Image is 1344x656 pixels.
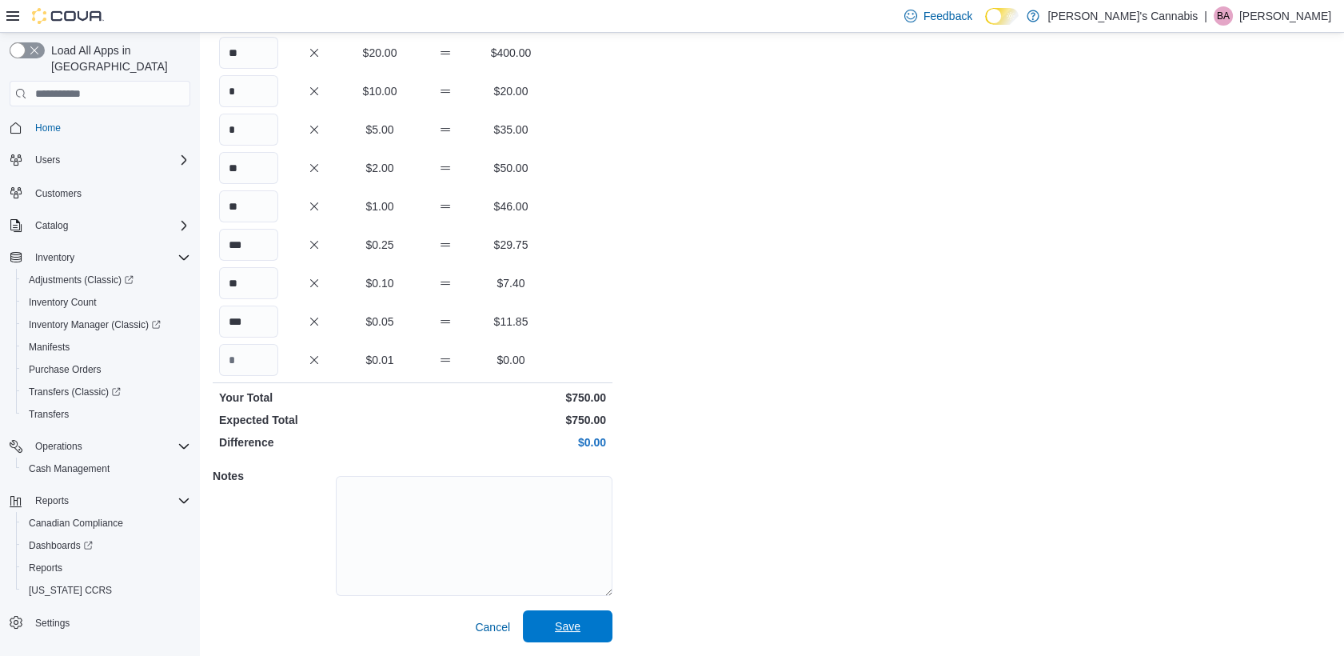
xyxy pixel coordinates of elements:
h5: Notes [213,460,333,492]
p: $7.40 [481,275,540,291]
a: Reports [22,558,69,578]
p: $5.00 [350,122,409,138]
p: $2.00 [350,160,409,176]
span: Reports [35,494,69,507]
a: Home [29,118,67,138]
span: Transfers [29,408,69,421]
button: Cash Management [16,458,197,480]
span: Cancel [475,619,510,635]
span: Adjustments (Classic) [29,274,134,286]
input: Quantity [219,75,278,107]
span: Operations [29,437,190,456]
span: Save [555,618,580,634]
span: Purchase Orders [29,363,102,376]
span: Purchase Orders [22,360,190,379]
span: Inventory [29,248,190,267]
span: Operations [35,440,82,453]
a: Inventory Manager (Classic) [22,315,167,334]
span: Catalog [29,216,190,235]
button: Save [523,610,612,642]
a: Adjustments (Classic) [22,270,140,290]
span: Transfers (Classic) [22,382,190,402]
span: Settings [29,613,190,633]
p: $1.00 [350,198,409,214]
button: Inventory [3,246,197,269]
span: Feedback [923,8,972,24]
p: $20.00 [481,83,540,99]
button: Manifests [16,336,197,358]
button: Operations [29,437,89,456]
p: $29.75 [481,237,540,253]
a: Inventory Count [22,293,103,312]
input: Quantity [219,114,278,146]
button: Settings [3,611,197,634]
button: Inventory [29,248,81,267]
p: $35.00 [481,122,540,138]
span: Canadian Compliance [22,514,190,533]
input: Quantity [219,37,278,69]
a: Settings [29,614,76,633]
span: Reports [29,562,62,574]
a: Inventory Manager (Classic) [16,314,197,336]
p: $0.25 [350,237,409,253]
button: Cancel [469,611,516,643]
span: Settings [35,617,70,630]
button: Canadian Compliance [16,512,197,534]
span: Inventory Count [22,293,190,312]
button: Operations [3,435,197,458]
span: [US_STATE] CCRS [29,584,112,597]
button: Catalog [29,216,74,235]
p: $0.01 [350,352,409,368]
a: Transfers (Classic) [16,381,197,403]
span: Manifests [29,341,70,354]
button: Reports [16,557,197,579]
span: BA [1217,6,1230,26]
span: Canadian Compliance [29,517,123,530]
a: Transfers (Classic) [22,382,127,402]
span: Users [35,154,60,166]
button: Home [3,116,197,139]
p: $11.85 [481,314,540,330]
input: Quantity [219,267,278,299]
span: Reports [22,558,190,578]
button: Inventory Count [16,291,197,314]
p: $20.00 [350,45,409,61]
span: Users [29,150,190,170]
input: Quantity [219,190,278,222]
span: Dashboards [22,536,190,555]
span: Catalog [35,219,68,232]
p: $400.00 [481,45,540,61]
span: Cash Management [29,462,110,475]
span: Dark Mode [985,25,986,26]
p: $0.10 [350,275,409,291]
p: $750.00 [416,412,606,428]
span: Manifests [22,338,190,357]
span: Inventory Count [29,296,97,309]
span: Dashboards [29,539,93,552]
a: Transfers [22,405,75,424]
span: Transfers [22,405,190,424]
a: Cash Management [22,459,116,478]
span: Home [29,118,190,138]
span: Reports [29,491,190,510]
a: [US_STATE] CCRS [22,581,118,600]
span: Transfers (Classic) [29,386,121,398]
button: Reports [29,491,75,510]
span: Adjustments (Classic) [22,270,190,290]
a: Canadian Compliance [22,514,130,533]
p: Difference [219,434,409,450]
p: [PERSON_NAME]'s Cannabis [1047,6,1198,26]
button: Purchase Orders [16,358,197,381]
p: $0.05 [350,314,409,330]
button: [US_STATE] CCRS [16,579,197,602]
span: Customers [35,187,82,200]
p: [PERSON_NAME] [1239,6,1331,26]
a: Customers [29,184,88,203]
button: Reports [3,490,197,512]
button: Catalog [3,214,197,237]
p: $10.00 [350,83,409,99]
input: Quantity [219,152,278,184]
span: Load All Apps in [GEOGRAPHIC_DATA] [45,42,190,74]
p: $46.00 [481,198,540,214]
span: Cash Management [22,459,190,478]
